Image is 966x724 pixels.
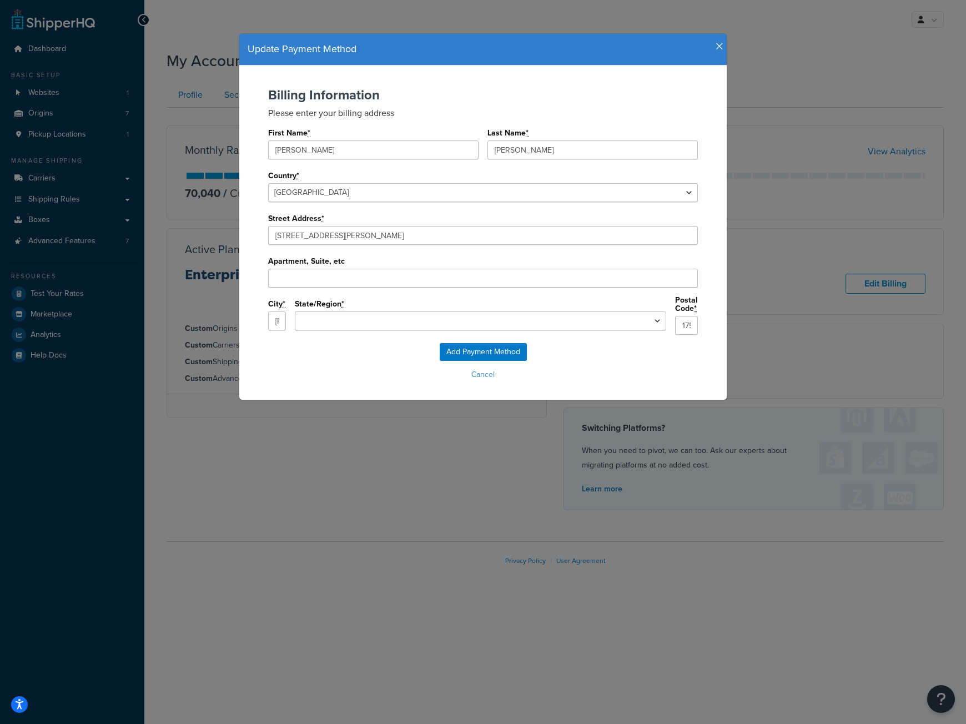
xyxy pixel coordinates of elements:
[268,107,698,119] p: Please enter your billing address
[268,88,698,102] h2: Billing Information
[268,129,311,138] label: First Name
[675,296,698,313] label: Postal Code
[487,129,529,138] label: Last Name
[268,300,286,309] label: City
[268,226,698,245] input: Enter a location
[250,366,716,383] button: Cancel
[295,300,345,309] label: State/Region
[268,172,300,180] label: Country
[268,214,325,223] label: Street Address
[268,257,345,265] label: Apartment, Suite, etc
[248,42,718,57] h4: Update Payment Method
[526,127,529,139] abbr: required
[694,303,697,314] abbr: required
[341,298,344,310] abbr: required
[440,343,527,361] input: Add Payment Method
[283,298,285,310] abbr: required
[308,127,310,139] abbr: required
[296,170,299,182] abbr: required
[321,213,324,224] abbr: required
